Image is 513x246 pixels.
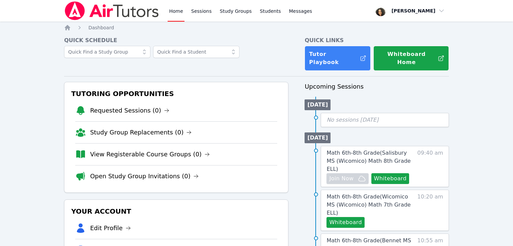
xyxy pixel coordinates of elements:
a: Open Study Group Invitations (0) [90,172,199,181]
h3: Your Account [70,205,283,217]
input: Quick Find a Study Group [64,46,150,58]
a: View Registerable Course Groups (0) [90,150,210,159]
li: [DATE] [305,132,331,143]
a: Study Group Replacements (0) [90,128,192,137]
span: No sessions [DATE] [326,117,378,123]
a: Math 6th-8th Grade(Salisbury MS (Wicomico) Math 8th Grade ELL) [326,149,414,173]
span: Join Now [329,175,353,183]
button: Whiteboard Home [373,46,449,71]
input: Quick Find a Student [153,46,239,58]
img: Air Tutors [64,1,160,20]
button: Whiteboard [371,173,409,184]
span: Math 6th-8th Grade ( Salisbury MS (Wicomico) Math 8th Grade ELL ) [326,150,410,172]
h3: Tutoring Opportunities [70,88,283,100]
a: Dashboard [88,24,114,31]
li: [DATE] [305,99,331,110]
button: Whiteboard [326,217,365,228]
nav: Breadcrumb [64,24,449,31]
a: Edit Profile [90,223,131,233]
span: Math 6th-8th Grade ( Wicomico MS (Wicomico) Math 7th Grade ELL ) [326,193,410,216]
span: Messages [289,8,312,14]
a: Requested Sessions (0) [90,106,169,115]
a: Math 6th-8th Grade(Wicomico MS (Wicomico) Math 7th Grade ELL) [326,193,414,217]
a: Tutor Playbook [305,46,371,71]
h4: Quick Links [305,36,449,44]
h3: Upcoming Sessions [305,82,449,91]
button: Join Now [326,173,368,184]
span: Dashboard [88,25,114,30]
span: 10:20 am [417,193,443,228]
span: 09:40 am [417,149,443,184]
h4: Quick Schedule [64,36,288,44]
